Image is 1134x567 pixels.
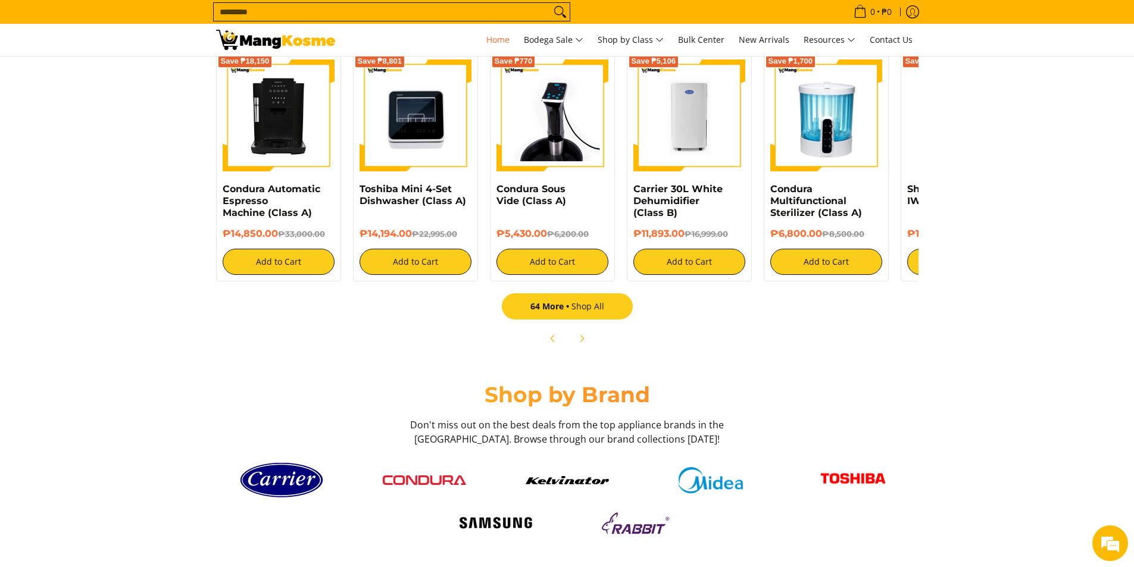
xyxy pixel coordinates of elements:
[524,33,583,48] span: Bodega Sale
[633,228,745,240] h6: ₱11,893.00
[645,467,776,494] a: Midea logo 405e5d5e af7e 429b b899 c48f4df307b6
[480,24,516,56] a: Home
[195,6,224,35] div: Minimize live chat window
[850,5,895,18] span: •
[739,34,789,45] span: New Arrivals
[592,24,670,56] a: Shop by Class
[568,325,595,352] button: Next
[822,229,864,239] del: ₱8,500.00
[770,59,882,171] img: Condura Multifunctional Sterilizer (Class A)
[412,229,457,239] del: ₱22,995.00
[905,58,954,65] span: Save ₱21,723
[547,229,589,239] del: ₱6,200.00
[597,508,680,538] img: Logo rabbit
[864,24,919,56] a: Contact Us
[496,183,566,206] a: Condura Sous Vide (Class A)
[223,228,335,240] h6: ₱14,850.00
[383,475,466,485] img: Condura logo red
[907,59,1019,171] img: shark-cleansense-cordless-stick-vacuum-front-full-view-mang-kosme
[216,458,347,502] a: Carrier logo 1 98356 9b90b2e1 0bd1 49ad 9aa2 9ddb2e94a36b
[216,47,919,352] div: Small Appliances
[632,58,676,65] span: Save ₱5,106
[358,58,402,65] span: Save ₱8,801
[788,464,919,497] a: Toshiba logo
[454,512,538,534] img: Logo samsung wordmark
[870,34,913,45] span: Contact Us
[798,24,861,56] a: Resources
[62,67,200,82] div: Chat with us now
[678,34,724,45] span: Bulk Center
[770,249,882,275] button: Add to Cart
[551,3,570,21] button: Search
[360,228,471,240] h6: ₱14,194.00
[486,34,510,45] span: Home
[685,229,728,239] del: ₱16,999.00
[216,30,335,50] img: Mang Kosme: Your Home Appliances Warehouse Sale Partner!
[69,150,164,270] span: We're online!
[502,293,633,319] a: 64 MoreShop All
[347,24,919,56] nav: Main Menu
[430,512,561,534] a: Logo samsung wordmark
[733,24,795,56] a: New Arrivals
[240,458,323,502] img: Carrier logo 1 98356 9b90b2e1 0bd1 49ad 9aa2 9ddb2e94a36b
[907,228,1019,240] h6: ₱13,272.00
[496,228,608,240] h6: ₱5,430.00
[668,467,752,494] img: Midea logo 405e5d5e af7e 429b b899 c48f4df307b6
[223,249,335,275] button: Add to Cart
[223,183,320,218] a: Condura Automatic Espresso Machine (Class A)
[502,476,633,484] a: Kelvinator button 9a26f67e caed 448c 806d e01e406ddbdc
[496,249,608,275] button: Add to Cart
[907,249,1019,275] button: Add to Cart
[880,8,894,16] span: ₱0
[598,33,664,48] span: Shop by Class
[407,418,728,446] h3: Don't miss out on the best deals from the top appliance brands in the [GEOGRAPHIC_DATA]. Browse t...
[518,24,589,56] a: Bodega Sale
[770,228,882,240] h6: ₱6,800.00
[907,183,1014,206] a: Shark CleanSense IQ IW2241PH (Premium)
[811,464,895,497] img: Toshiba logo
[526,476,609,484] img: Kelvinator button 9a26f67e caed 448c 806d e01e406ddbdc
[633,59,745,171] img: carrier-30-liter-dehumidier-premium-full-view-mang-kosme
[360,249,471,275] button: Add to Cart
[633,249,745,275] button: Add to Cart
[672,24,730,56] a: Bulk Center
[869,8,877,16] span: 0
[360,183,466,206] a: Toshiba Mini 4-Set Dishwasher (Class A)
[216,381,919,408] h2: Shop by Brand
[221,58,270,65] span: Save ₱18,150
[633,183,723,218] a: Carrier 30L White Dehumidifier (Class B)
[770,183,862,218] a: Condura Multifunctional Sterilizer (Class A)
[496,59,608,171] img: Condura Sous Vide (Class A)
[6,325,227,366] textarea: Type your message and hit 'Enter'
[278,229,325,239] del: ₱33,000.00
[359,475,490,485] a: Condura logo red
[540,325,566,352] button: Previous
[804,33,855,48] span: Resources
[223,59,335,171] img: Condura Automatic Espresso Machine (Class A)
[530,300,571,312] span: 64 More
[360,59,471,171] img: Toshiba Mini 4-Set Dishwasher (Class A)
[769,58,813,65] span: Save ₱1,700
[495,58,533,65] span: Save ₱770
[573,508,704,538] a: Logo rabbit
